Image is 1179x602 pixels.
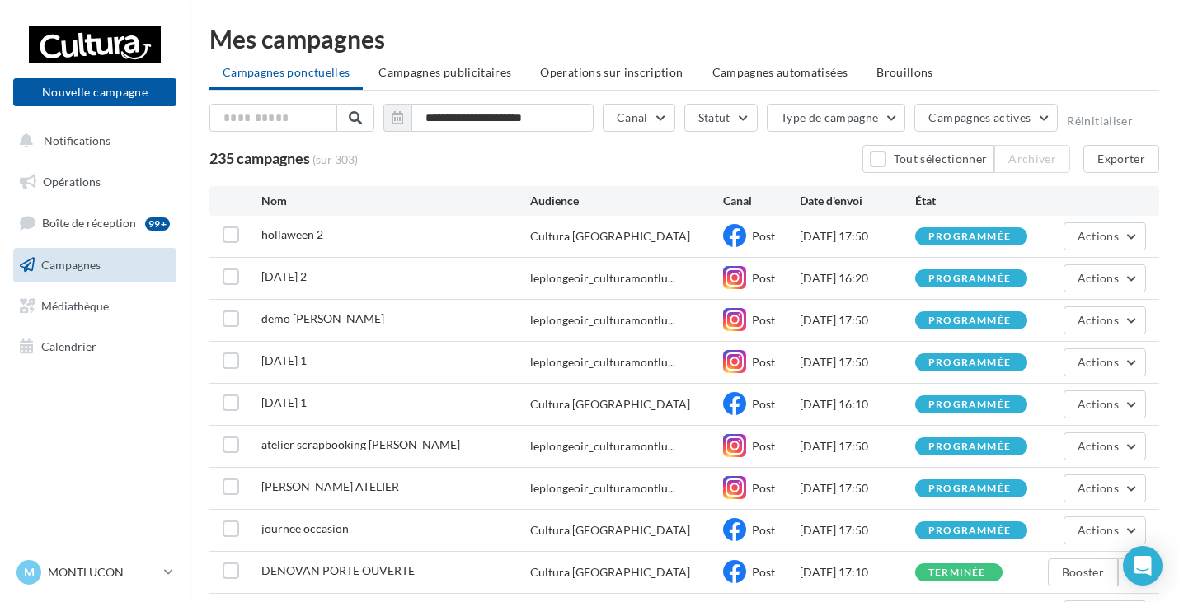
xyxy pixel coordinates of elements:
[862,145,994,173] button: Tout sélectionner
[800,354,915,371] div: [DATE] 17:50
[752,481,775,495] span: Post
[530,438,675,455] span: leplongeoir_culturamontlu...
[928,399,1011,410] div: programmée
[10,329,180,364] a: Calendrier
[312,152,358,168] span: (sur 303)
[261,193,531,209] div: Nom
[1078,271,1119,285] span: Actions
[10,248,180,282] a: Campagnes
[752,313,775,327] span: Post
[800,438,915,455] div: [DATE] 17:50
[723,193,800,209] div: Canal
[928,315,1011,326] div: programmée
[800,564,915,581] div: [DATE] 17:10
[261,521,349,535] span: journee occasion
[24,564,35,581] span: M
[41,298,109,312] span: Médiathèque
[603,104,675,132] button: Canal
[261,479,399,493] span: denovan posca ATELIER
[1064,432,1146,460] button: Actions
[41,339,96,353] span: Calendrier
[530,522,690,539] div: Cultura [GEOGRAPHIC_DATA]
[530,270,675,287] span: leplongeoir_culturamontlu...
[752,523,775,537] span: Post
[800,312,915,329] div: [DATE] 17:50
[530,193,722,209] div: Audience
[378,65,511,79] span: Campagnes publicitaires
[13,557,176,588] a: M MONTLUCON
[752,355,775,369] span: Post
[145,217,170,231] div: 99+
[261,437,460,451] span: atelier scrapbooking chris
[261,311,384,325] span: demo melissa
[1078,313,1119,327] span: Actions
[530,228,690,245] div: Cultura [GEOGRAPHIC_DATA]
[261,227,323,241] span: hollaween 2
[1078,355,1119,369] span: Actions
[209,26,1159,51] div: Mes campagnes
[767,104,906,132] button: Type de campagne
[1064,348,1146,376] button: Actions
[1078,439,1119,453] span: Actions
[261,395,307,409] span: halloween 1
[928,483,1011,494] div: programmée
[928,231,1011,242] div: programmée
[1123,546,1163,586] div: Open Intercom Messenger
[1064,222,1146,250] button: Actions
[1067,114,1133,128] button: Réinitialiser
[800,396,915,413] div: [DATE] 16:10
[1064,516,1146,544] button: Actions
[800,228,915,245] div: [DATE] 17:50
[261,269,307,283] span: halloween 2
[1064,474,1146,502] button: Actions
[43,175,101,189] span: Opérations
[800,193,915,209] div: Date d'envoi
[261,563,415,577] span: DENOVAN PORTE OUVERTE
[1078,481,1119,495] span: Actions
[752,229,775,243] span: Post
[10,205,180,240] a: Boîte de réception99+
[1064,390,1146,418] button: Actions
[10,165,180,199] a: Opérations
[712,65,848,79] span: Campagnes automatisées
[800,480,915,497] div: [DATE] 17:50
[13,78,176,106] button: Nouvelle campagne
[530,312,675,329] span: leplongeoir_culturamontlu...
[1078,397,1119,411] span: Actions
[752,439,775,453] span: Post
[800,270,915,287] div: [DATE] 16:20
[928,525,1011,536] div: programmée
[684,104,758,132] button: Statut
[1064,264,1146,292] button: Actions
[42,216,136,230] span: Boîte de réception
[928,441,1011,452] div: programmée
[1083,145,1159,173] button: Exporter
[1064,306,1146,334] button: Actions
[752,271,775,285] span: Post
[915,193,1031,209] div: État
[800,522,915,539] div: [DATE] 17:50
[1078,523,1119,537] span: Actions
[928,110,1031,124] span: Campagnes actives
[928,273,1011,284] div: programmée
[530,396,690,413] div: Cultura [GEOGRAPHIC_DATA]
[530,480,675,497] span: leplongeoir_culturamontlu...
[1048,558,1118,586] button: Booster
[10,289,180,324] a: Médiathèque
[876,65,933,79] span: Brouillons
[10,124,173,158] button: Notifications
[540,65,683,79] span: Operations sur inscription
[44,133,110,147] span: Notifications
[994,145,1070,173] button: Archiver
[48,564,157,581] p: MONTLUCON
[928,357,1011,368] div: programmée
[752,565,775,579] span: Post
[261,353,307,367] span: HALLOWEEN 1
[928,567,986,578] div: terminée
[914,104,1058,132] button: Campagnes actives
[1078,229,1119,243] span: Actions
[530,354,675,371] span: leplongeoir_culturamontlu...
[41,258,101,272] span: Campagnes
[530,564,690,581] div: Cultura [GEOGRAPHIC_DATA]
[209,149,310,167] span: 235 campagnes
